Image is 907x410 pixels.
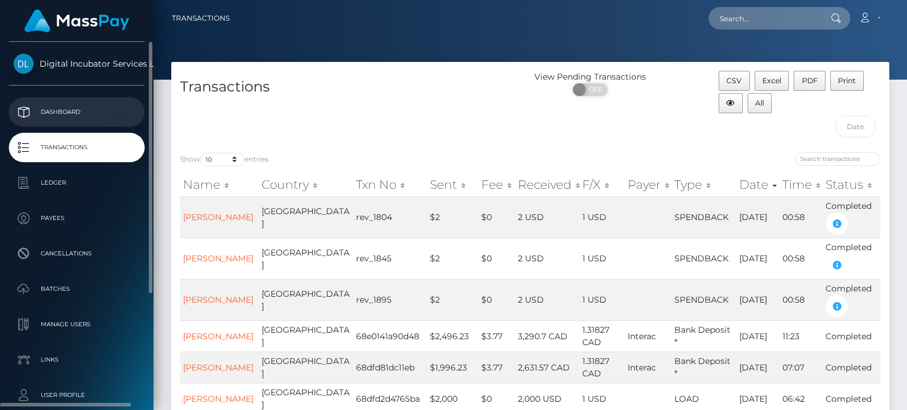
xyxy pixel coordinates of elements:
a: Payees [9,204,145,233]
span: CSV [726,76,742,85]
a: [PERSON_NAME] [183,362,253,373]
td: [DATE] [736,320,779,352]
td: 1.31827 CAD [579,320,625,352]
td: 1 USD [579,279,625,320]
button: Print [830,71,864,91]
img: Digital Incubator Services Limited [14,54,34,74]
a: [PERSON_NAME] [183,212,253,222]
button: Excel [755,71,789,91]
td: rev_1895 [353,279,427,320]
a: [PERSON_NAME] [183,393,253,404]
span: Excel [762,76,781,85]
span: Interac [628,331,656,342]
button: Column visibility [719,93,743,113]
a: Cancellations [9,239,145,268]
p: Payees [14,209,140,227]
td: Bank Deposit * [671,352,736,383]
td: $2 [427,238,478,279]
a: Dashboard [9,97,145,127]
td: 00:58 [779,238,823,279]
td: 68dfd81dc11eb [353,352,427,383]
span: Print [838,76,856,85]
h4: Transactions [180,77,521,97]
td: 2,631.57 CAD [515,352,579,383]
td: $1,996.23 [427,352,478,383]
td: [GEOGRAPHIC_DATA] [259,196,353,238]
th: Payer: activate to sort column ascending [625,173,671,196]
th: Name: activate to sort column ascending [180,173,259,196]
p: Dashboard [14,103,140,121]
td: 1 USD [579,196,625,238]
td: 1 USD [579,238,625,279]
th: F/X: activate to sort column ascending [579,173,625,196]
th: Status: activate to sort column ascending [823,173,880,196]
p: Batches [14,280,140,298]
td: [DATE] [736,352,779,383]
input: Date filter [836,116,876,137]
p: Ledger [14,174,140,192]
td: [GEOGRAPHIC_DATA] [259,352,353,383]
a: Transactions [172,6,230,31]
img: MassPay Logo [24,9,129,32]
td: Completed [823,320,880,352]
a: [PERSON_NAME] [183,253,253,264]
a: Transactions [9,133,145,162]
button: CSV [719,71,750,91]
td: 11:23 [779,320,823,352]
td: $0 [478,279,515,320]
span: Digital Incubator Services Limited [9,58,145,69]
p: Transactions [14,139,140,156]
td: [DATE] [736,238,779,279]
td: 68e0141a90d48 [353,320,427,352]
td: $3.77 [478,352,515,383]
label: Show entries [180,153,269,166]
p: Cancellations [14,245,140,263]
p: User Profile [14,386,140,404]
span: All [755,99,764,107]
span: PDF [802,76,818,85]
td: SPENDBACK [671,196,736,238]
th: Country: activate to sort column ascending [259,173,353,196]
button: PDF [794,71,826,91]
td: 00:58 [779,279,823,320]
td: rev_1845 [353,238,427,279]
th: Type: activate to sort column ascending [671,173,736,196]
input: Search... [709,7,820,29]
td: $2 [427,196,478,238]
a: Links [9,345,145,375]
td: [DATE] [736,279,779,320]
td: 2 USD [515,279,579,320]
th: Time: activate to sort column ascending [779,173,823,196]
td: [GEOGRAPHIC_DATA] [259,238,353,279]
td: Completed [823,238,880,279]
td: [GEOGRAPHIC_DATA] [259,279,353,320]
th: Fee: activate to sort column ascending [478,173,515,196]
td: Bank Deposit * [671,320,736,352]
td: [GEOGRAPHIC_DATA] [259,320,353,352]
th: Txn No: activate to sort column ascending [353,173,427,196]
a: [PERSON_NAME] [183,294,253,305]
td: 00:58 [779,196,823,238]
td: [DATE] [736,196,779,238]
td: 1.31827 CAD [579,352,625,383]
td: 2 USD [515,238,579,279]
td: Completed [823,196,880,238]
p: Links [14,351,140,369]
button: All [748,93,772,113]
td: $0 [478,196,515,238]
input: Search transactions [795,152,880,166]
select: Showentries [200,153,244,166]
td: Completed [823,279,880,320]
a: Batches [9,274,145,304]
div: View Pending Transactions [530,71,650,83]
td: $2 [427,279,478,320]
td: SPENDBACK [671,238,736,279]
a: Ledger [9,168,145,198]
span: Interac [628,362,656,373]
td: $3.77 [478,320,515,352]
td: 3,290.7 CAD [515,320,579,352]
td: 07:07 [779,352,823,383]
th: Sent: activate to sort column ascending [427,173,478,196]
a: [PERSON_NAME] [183,331,253,342]
td: rev_1804 [353,196,427,238]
